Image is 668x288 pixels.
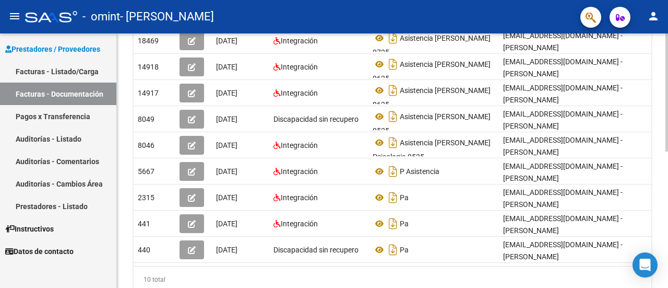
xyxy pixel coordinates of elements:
[273,246,359,254] span: Discapacidad sin recupero
[216,220,237,228] span: [DATE]
[216,141,237,149] span: [DATE]
[373,139,491,161] span: Asistencia [PERSON_NAME] Psicologia 0525
[138,89,159,97] span: 14917
[400,220,409,228] span: Pa
[216,89,237,97] span: [DATE]
[281,63,318,71] span: Integración
[373,60,491,83] span: Asistencia [PERSON_NAME] 0625
[373,34,491,56] span: Asistencia [PERSON_NAME] 0725
[8,10,21,22] mat-icon: menu
[503,188,623,209] span: [EMAIL_ADDRESS][DOMAIN_NAME] - [PERSON_NAME]
[503,162,623,182] span: [EMAIL_ADDRESS][DOMAIN_NAME] - [PERSON_NAME]
[281,141,318,149] span: Integración
[216,115,237,123] span: [DATE]
[386,241,400,258] i: Descargar documento
[82,5,120,28] span: - omint
[386,30,400,47] i: Descargar documento
[5,223,54,235] span: Instructivos
[138,220,150,228] span: 441
[138,37,159,45] span: 18469
[120,5,214,28] span: - [PERSON_NAME]
[216,193,237,202] span: [DATE]
[386,56,400,73] i: Descargar documento
[138,193,154,202] span: 2315
[503,214,623,235] span: [EMAIL_ADDRESS][DOMAIN_NAME] - [PERSON_NAME]
[503,240,623,261] span: [EMAIL_ADDRESS][DOMAIN_NAME] - [PERSON_NAME]
[273,115,359,123] span: Discapacidad sin recupero
[216,246,237,254] span: [DATE]
[400,246,409,254] span: Pa
[138,141,154,149] span: 8046
[633,252,658,278] div: Open Intercom Messenger
[216,167,237,176] span: [DATE]
[5,246,74,257] span: Datos de contacto
[503,110,623,130] span: [EMAIL_ADDRESS][DOMAIN_NAME] - [PERSON_NAME]
[138,115,154,123] span: 8049
[373,86,491,109] span: Asistencia [PERSON_NAME] 0625
[503,136,623,156] span: [EMAIL_ADDRESS][DOMAIN_NAME] - [PERSON_NAME]
[281,37,318,45] span: Integración
[647,10,660,22] mat-icon: person
[138,63,159,71] span: 14918
[503,84,623,104] span: [EMAIL_ADDRESS][DOMAIN_NAME] - [PERSON_NAME]
[281,89,318,97] span: Integración
[281,167,318,176] span: Integración
[281,220,318,228] span: Integración
[386,163,400,180] i: Descargar documento
[281,193,318,202] span: Integración
[386,215,400,232] i: Descargar documento
[386,82,400,99] i: Descargar documento
[216,37,237,45] span: [DATE]
[5,43,100,55] span: Prestadores / Proveedores
[138,246,150,254] span: 440
[503,57,623,78] span: [EMAIL_ADDRESS][DOMAIN_NAME] - [PERSON_NAME]
[386,108,400,125] i: Descargar documento
[138,167,154,176] span: 5667
[216,63,237,71] span: [DATE]
[373,112,491,135] span: Asistencia [PERSON_NAME] 0525
[386,134,400,151] i: Descargar documento
[400,193,409,202] span: Pa
[386,189,400,206] i: Descargar documento
[400,167,439,176] span: P Asistencia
